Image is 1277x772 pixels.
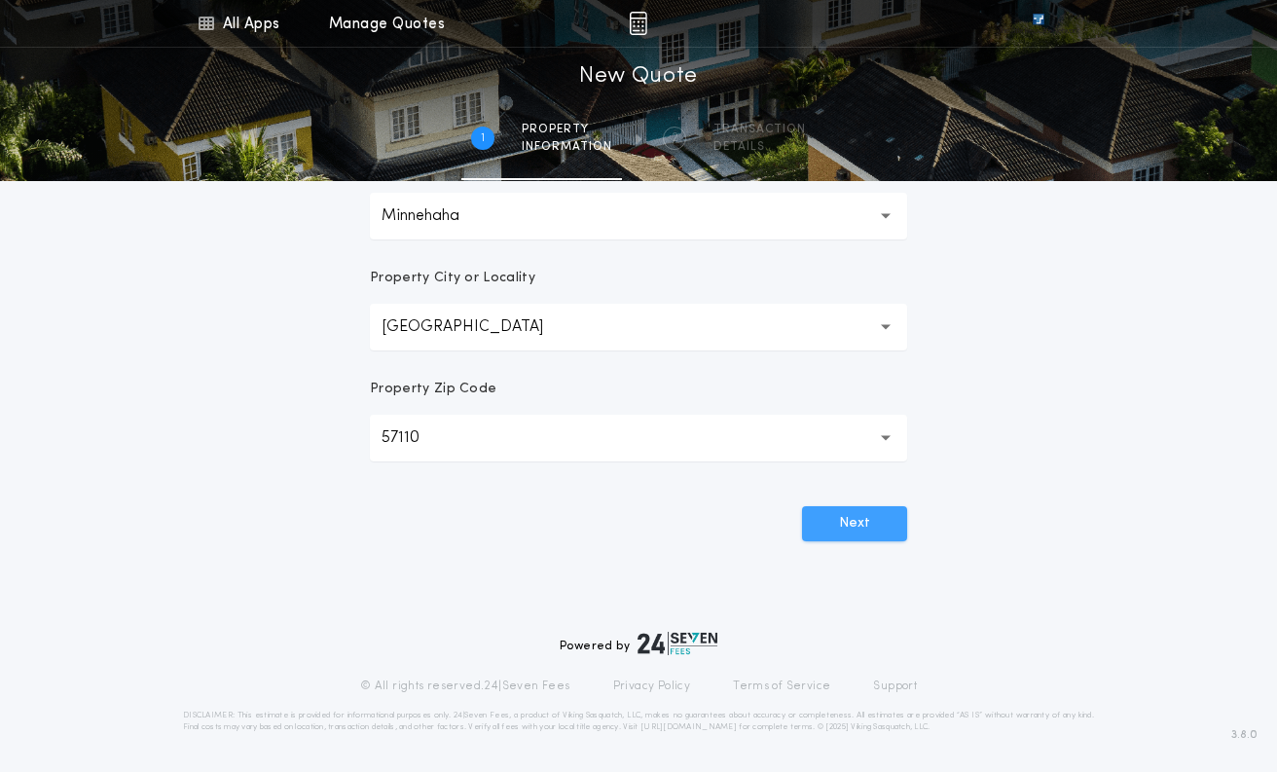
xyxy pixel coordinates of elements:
button: Next [802,506,907,541]
p: Property City or Locality [370,269,535,288]
span: 3.8.0 [1231,726,1258,744]
a: Terms of Service [733,679,830,694]
h2: 2 [672,130,678,146]
p: [GEOGRAPHIC_DATA] [382,315,574,339]
span: Property [522,122,612,137]
span: Transaction [713,122,806,137]
button: 57110 [370,415,907,461]
p: 57110 [382,426,451,450]
h2: 1 [481,130,485,146]
h1: New Quote [579,61,698,92]
p: Minnehaha [382,204,491,228]
img: logo [638,632,717,655]
a: [URL][DOMAIN_NAME] [640,723,737,731]
a: Support [873,679,917,694]
button: [GEOGRAPHIC_DATA] [370,304,907,350]
a: Privacy Policy [613,679,691,694]
img: vs-icon [998,14,1079,33]
button: Minnehaha [370,193,907,239]
p: © All rights reserved. 24|Seven Fees [360,679,570,694]
span: details [713,139,806,155]
span: information [522,139,612,155]
div: Powered by [560,632,717,655]
p: Property Zip Code [370,380,496,399]
img: img [629,12,647,35]
p: DISCLAIMER: This estimate is provided for informational purposes only. 24|Seven Fees, a product o... [183,710,1094,733]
